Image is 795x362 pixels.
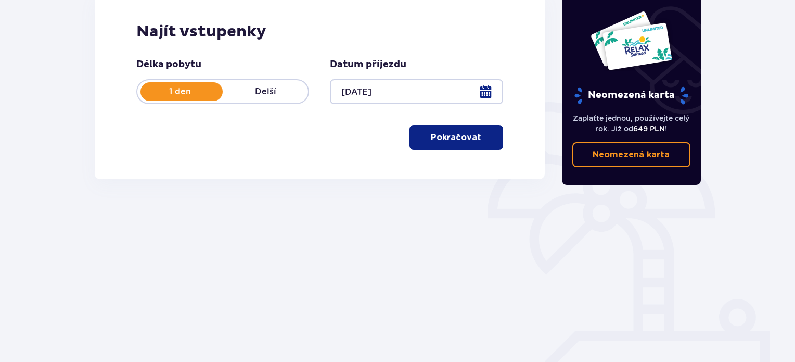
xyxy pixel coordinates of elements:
[409,125,503,150] button: Pokračovat
[136,58,201,70] font: Délka pobytu
[255,86,276,96] font: Delší
[330,58,406,70] font: Datum příjezdu
[431,133,481,142] font: Pokračovat
[169,86,191,96] font: 1 den
[665,124,667,133] font: !
[572,142,691,167] a: Neomezená karta
[633,124,665,133] font: 649 PLN
[573,114,689,133] font: Zaplaťte jednou, používejte celý rok. Již od
[588,89,675,101] font: Neomezená karta
[590,10,673,71] img: Dvě celoroční karty pro Suntago s nápisem „UNLIMITED RELAX“ na bílém pozadí s tropickými listy a ...
[593,151,670,159] font: Neomezená karta
[136,22,266,41] font: Najít vstupenky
